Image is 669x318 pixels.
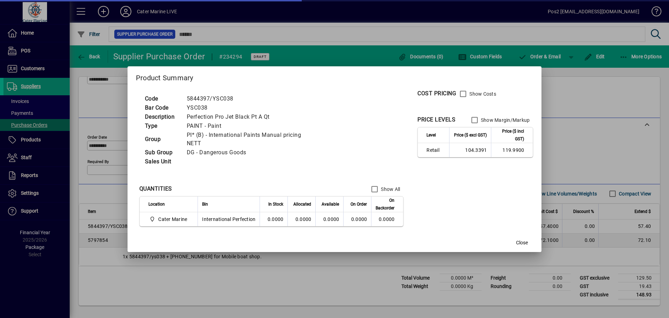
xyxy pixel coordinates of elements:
span: Cater Marine [158,216,187,223]
div: QUANTITIES [139,185,172,193]
td: PAINT - Paint [183,121,310,131]
span: Location [148,200,165,208]
td: DG - Dangerous Goods [183,148,310,157]
td: 104.3391 [449,143,491,157]
label: Show Costs [468,90,496,97]
td: 0.0000 [371,212,403,226]
span: On Backorder [376,197,394,212]
td: Sales Unit [141,157,183,166]
span: Level [426,131,436,139]
td: Type [141,121,183,131]
td: 119.9900 [491,143,533,157]
td: Group [141,131,183,148]
label: Show All [379,186,400,193]
label: Show Margin/Markup [479,117,530,124]
td: YSC038 [183,103,310,112]
div: COST PRICING [417,89,456,98]
td: Bar Code [141,103,183,112]
td: Sub Group [141,148,183,157]
td: Description [141,112,183,121]
td: 0.0000 [260,212,287,226]
td: Code [141,94,183,103]
span: Allocated [293,200,311,208]
td: 5844397/YSC038 [183,94,310,103]
td: International Perfection [198,212,260,226]
span: Retail [426,147,445,154]
span: Available [322,200,339,208]
button: Close [511,237,533,249]
span: In Stock [268,200,283,208]
span: Bin [202,200,208,208]
div: PRICE LEVELS [417,116,455,124]
span: On Order [351,200,367,208]
span: Price ($ incl GST) [495,127,524,143]
td: 0.0000 [287,212,315,226]
span: Close [516,239,528,246]
span: Cater Marine [148,215,190,223]
td: 0.0000 [315,212,343,226]
h2: Product Summary [128,66,542,87]
td: Perfection Pro Jet Black Pt A Qt [183,112,310,121]
td: PI* (B) - International Paints Manual pricing NETT [183,131,310,148]
span: 0.0000 [351,216,367,222]
span: Price ($ excl GST) [454,131,487,139]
